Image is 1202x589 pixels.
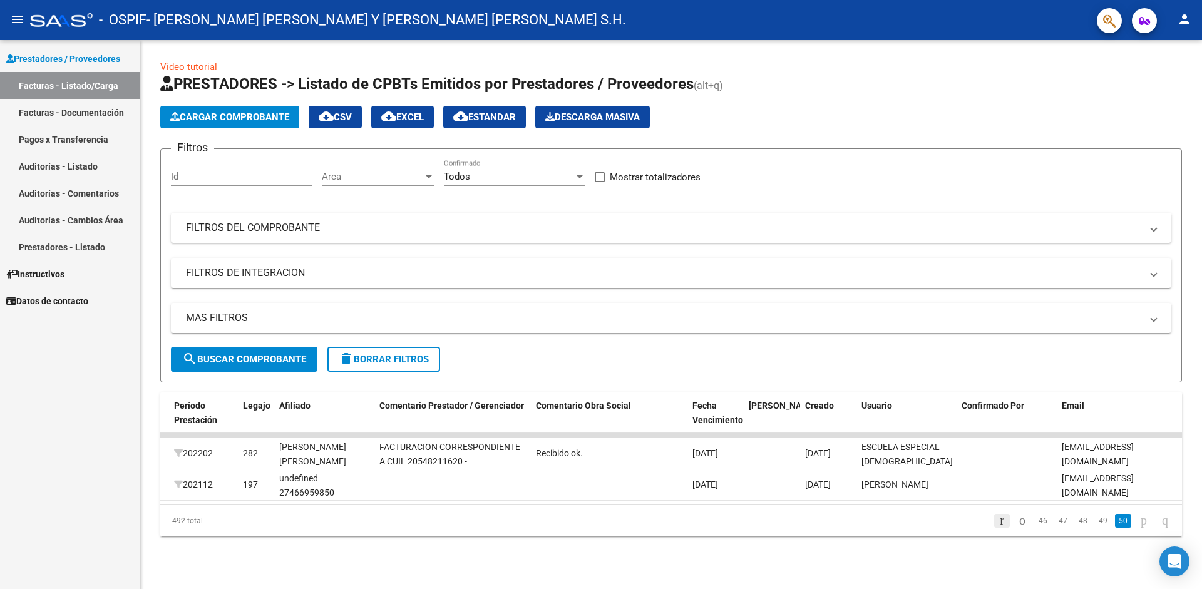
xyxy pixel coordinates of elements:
datatable-header-cell: Confirmado Por [957,392,1057,448]
span: [EMAIL_ADDRESS][DOMAIN_NAME] [1062,442,1134,466]
li: page 49 [1093,510,1113,531]
datatable-header-cell: Creado [800,392,856,448]
span: EXCEL [381,111,424,123]
span: Comentario Obra Social [536,401,631,411]
datatable-header-cell: Email [1057,392,1182,448]
span: [PERSON_NAME] [749,401,816,411]
span: Período Prestación [174,401,217,425]
li: page 48 [1073,510,1093,531]
span: Mostrar totalizadores [610,170,701,185]
span: [DATE] [692,448,718,458]
a: 47 [1055,514,1071,528]
span: [DATE] [692,479,718,489]
button: Borrar Filtros [327,347,440,372]
mat-icon: cloud_download [453,109,468,124]
mat-icon: person [1177,12,1192,27]
div: undefined 27466959850 [279,471,369,500]
span: PRESTADORES -> Listado de CPBTs Emitidos por Prestadores / Proveedores [160,75,694,93]
button: Estandar [443,106,526,128]
div: 282 [243,446,258,461]
span: [PERSON_NAME] [861,479,928,489]
mat-expansion-panel-header: MAS FILTROS [171,303,1171,333]
datatable-header-cell: Período Prestación [169,392,238,448]
span: Buscar Comprobante [182,354,306,365]
button: CSV [309,106,362,128]
span: [DATE] [805,479,831,489]
button: Descarga Masiva [535,106,650,128]
a: go to first page [994,514,1010,528]
span: Instructivos [6,267,64,281]
app-download-masive: Descarga masiva de comprobantes (adjuntos) [535,106,650,128]
span: 202202 [174,448,213,458]
datatable-header-cell: Comentario Prestador / Gerenciador [374,392,531,448]
span: Confirmado Por [962,401,1024,411]
mat-icon: cloud_download [319,109,334,124]
span: Descarga Masiva [545,111,640,123]
a: 48 [1075,514,1091,528]
span: [EMAIL_ADDRESS][DOMAIN_NAME] [1062,473,1134,498]
mat-icon: search [182,351,197,366]
mat-icon: menu [10,12,25,27]
datatable-header-cell: Comentario Obra Social [531,392,687,448]
datatable-header-cell: Usuario [856,392,957,448]
span: Recibido ok. [536,448,583,458]
a: go to previous page [1014,514,1031,528]
mat-panel-title: FILTROS DE INTEGRACION [186,266,1141,280]
span: (alt+q) [694,79,723,91]
a: 50 [1115,514,1131,528]
div: 197 [243,478,258,492]
li: page 47 [1053,510,1073,531]
span: Todos [444,171,470,182]
span: CSV [319,111,352,123]
datatable-header-cell: Afiliado [274,392,374,448]
span: Datos de contacto [6,294,88,308]
span: Fecha Vencimiento [692,401,743,425]
span: - OSPIF [99,6,146,34]
a: Video tutorial [160,61,217,73]
button: EXCEL [371,106,434,128]
mat-panel-title: FILTROS DEL COMPROBANTE [186,221,1141,235]
mat-panel-title: MAS FILTROS [186,311,1141,325]
li: page 46 [1033,510,1053,531]
span: ESCUELA ESPECIAL [DEMOGRAPHIC_DATA] [861,442,953,466]
div: [PERSON_NAME] [PERSON_NAME] 20548211620 [279,440,369,483]
datatable-header-cell: Legajo [238,392,274,448]
span: Estandar [453,111,516,123]
div: Open Intercom Messenger [1159,546,1189,576]
datatable-header-cell: Fecha Vencimiento [687,392,744,448]
a: go to next page [1135,514,1153,528]
span: - [PERSON_NAME] [PERSON_NAME] Y [PERSON_NAME] [PERSON_NAME] S.H. [146,6,626,34]
li: page 50 [1113,510,1133,531]
a: 46 [1035,514,1051,528]
span: FACTURACION CORRESPONDIENTE A CUIL 20548211620 - [PERSON_NAME] [PERSON_NAME] / SE AGREGA AUTORIZA... [379,442,521,509]
mat-expansion-panel-header: FILTROS DEL COMPROBANTE [171,213,1171,243]
h3: Filtros [171,139,214,156]
span: Creado [805,401,834,411]
span: Legajo [243,401,270,411]
span: 202112 [174,479,213,489]
span: Prestadores / Proveedores [6,52,120,66]
span: [DATE] [805,448,831,458]
mat-icon: cloud_download [381,109,396,124]
div: 492 total [160,505,362,536]
span: Afiliado [279,401,311,411]
button: Buscar Comprobante [171,347,317,372]
span: Cargar Comprobante [170,111,289,123]
a: go to last page [1156,514,1174,528]
span: Usuario [861,401,892,411]
span: Email [1062,401,1084,411]
mat-expansion-panel-header: FILTROS DE INTEGRACION [171,258,1171,288]
span: Area [322,171,423,182]
span: Comentario Prestador / Gerenciador [379,401,524,411]
datatable-header-cell: Fecha Confimado [744,392,800,448]
a: 49 [1095,514,1111,528]
button: Cargar Comprobante [160,106,299,128]
span: Borrar Filtros [339,354,429,365]
mat-icon: delete [339,351,354,366]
